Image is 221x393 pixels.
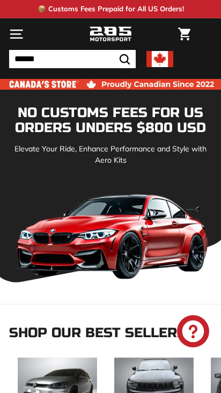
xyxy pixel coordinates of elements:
[89,25,132,43] img: Logo_285_Motorsport_areodynamics_components
[9,50,136,68] input: Search
[174,315,212,350] inbox-online-store-chat: Shopify online store chat
[38,4,184,14] p: 📦 Customs Fees Prepaid for All US Orders!
[9,326,212,341] h2: Shop our Best Sellers
[173,19,196,49] a: Cart
[9,106,212,135] h1: NO CUSTOMS FEES FOR US ORDERS UNDERS $800 USD
[9,143,212,166] p: Elevate Your Ride, Enhance Performance and Style with Aero Kits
